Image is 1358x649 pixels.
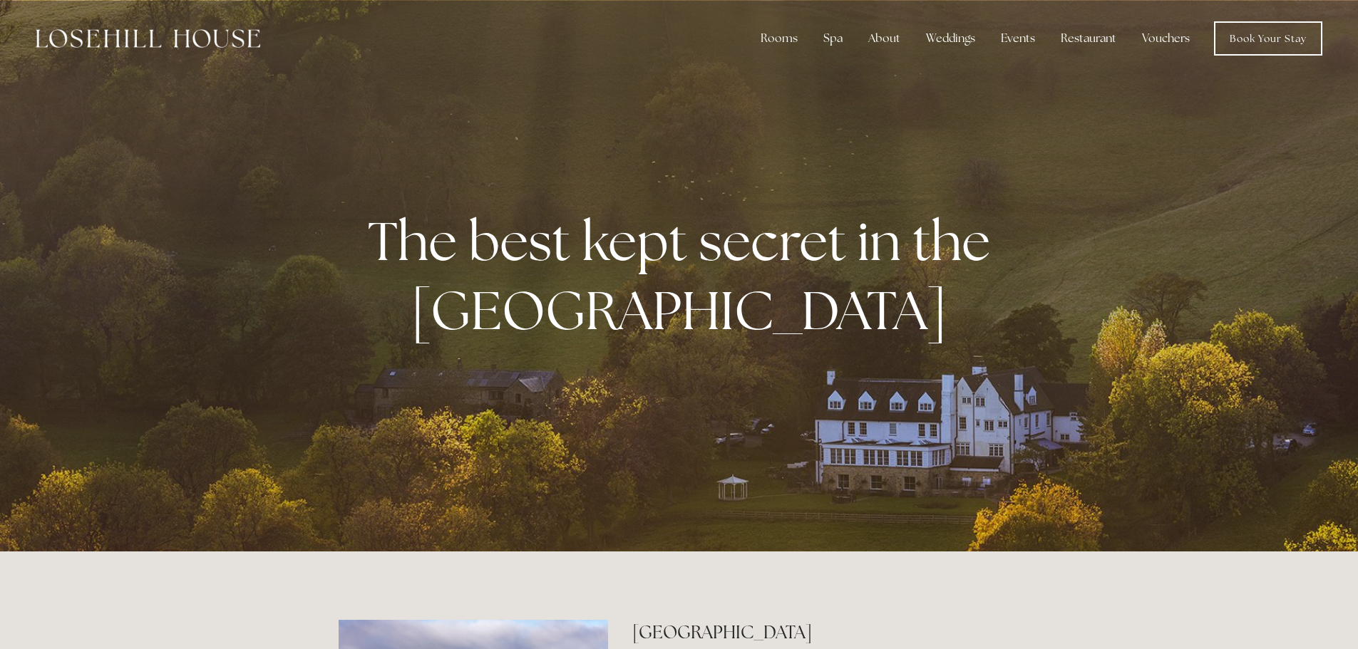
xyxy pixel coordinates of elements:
[749,24,809,53] div: Rooms
[915,24,987,53] div: Weddings
[36,29,260,48] img: Losehill House
[989,24,1046,53] div: Events
[368,206,1002,346] strong: The best kept secret in the [GEOGRAPHIC_DATA]
[812,24,854,53] div: Spa
[1131,24,1201,53] a: Vouchers
[857,24,912,53] div: About
[1214,21,1322,56] a: Book Your Stay
[632,620,1019,645] h2: [GEOGRAPHIC_DATA]
[1049,24,1128,53] div: Restaurant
